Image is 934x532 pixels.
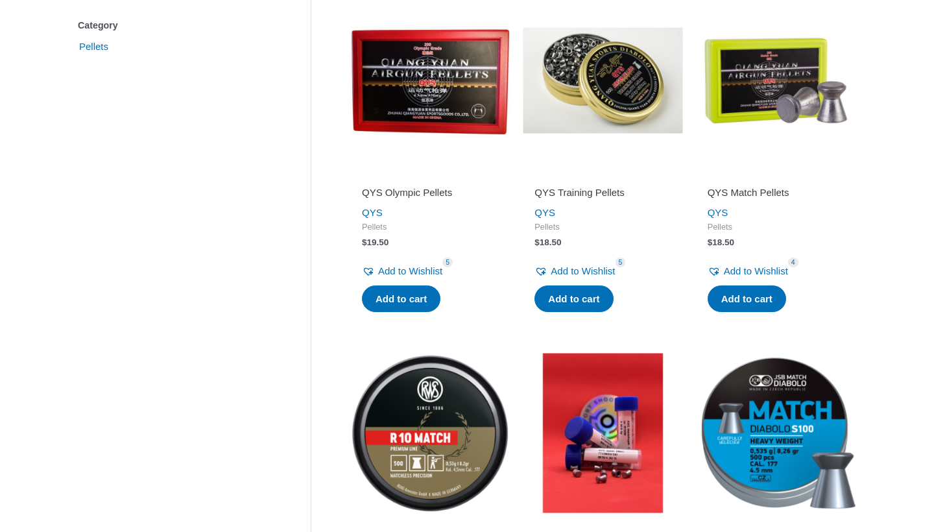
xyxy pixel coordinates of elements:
span: 4 [788,258,798,267]
h2: QYS Olympic Pellets [362,186,498,199]
bdi: 19.50 [362,237,389,247]
a: Pellets [78,40,110,51]
img: Single lot pellet sample for testing [523,353,682,513]
span: Pellets [78,36,110,58]
span: 5 [616,258,626,267]
iframe: Customer reviews powered by Trustpilot [362,168,498,184]
a: Add to Wishlist [534,262,615,280]
iframe: Customer reviews powered by Trustpilot [708,168,844,184]
a: QYS [362,207,383,218]
span: Pellets [362,222,498,233]
img: QYS Training Pellets [523,1,682,160]
span: 5 [442,258,453,267]
span: Add to Wishlist [724,265,788,276]
a: QYS [534,207,555,218]
a: QYS Olympic Pellets [362,186,498,204]
a: Add to cart: “QYS Training Pellets” [534,285,613,313]
span: Add to Wishlist [378,265,442,276]
span: $ [534,237,540,247]
h2: QYS Training Pellets [534,186,671,199]
img: QYS Match Pellets [696,1,856,160]
a: Add to cart: “QYS Olympic Pellets” [362,285,440,313]
bdi: 18.50 [708,237,734,247]
a: QYS Match Pellets [708,186,844,204]
bdi: 18.50 [534,237,561,247]
a: QYS Training Pellets [534,186,671,204]
span: $ [362,237,367,247]
a: Add to Wishlist [708,262,788,280]
span: $ [708,237,713,247]
a: Add to Wishlist [362,262,442,280]
h2: QYS Match Pellets [708,186,844,199]
img: JSB Match Diabolo Heavy [696,353,856,513]
a: QYS [708,207,728,218]
iframe: Customer reviews powered by Trustpilot [534,168,671,184]
a: Add to cart: “QYS Match Pellets” [708,285,786,313]
span: Pellets [708,222,844,233]
div: Category [78,16,272,35]
span: Pellets [534,222,671,233]
img: RWS R10 Match [350,353,510,513]
span: Add to Wishlist [551,265,615,276]
img: QYS Olympic Pellets [350,1,510,160]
